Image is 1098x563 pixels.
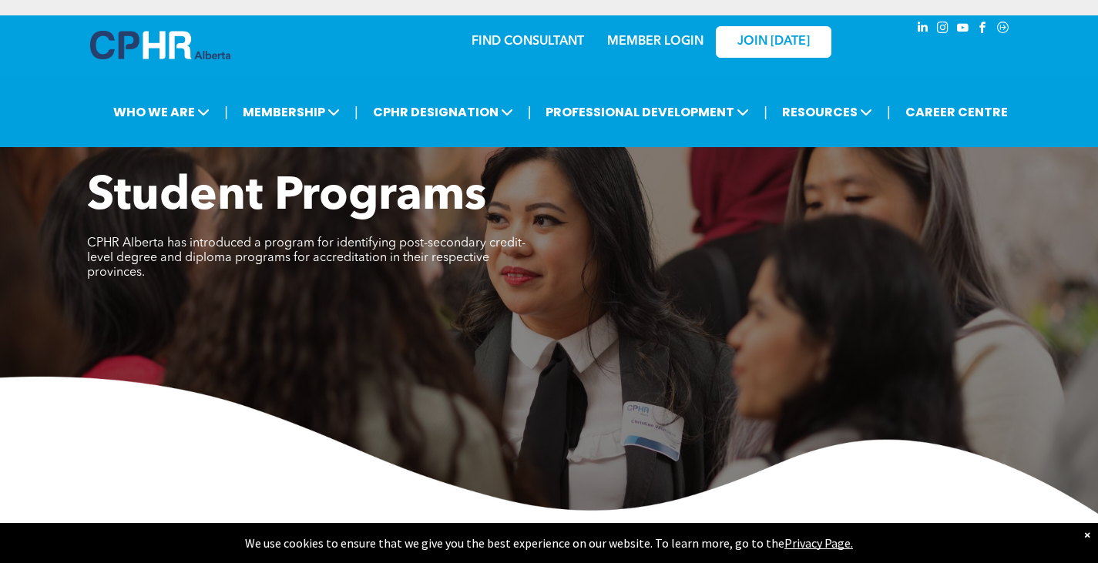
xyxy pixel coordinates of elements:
[975,19,992,40] a: facebook
[87,237,525,279] span: CPHR Alberta has introduced a program for identifying post-secondary credit-level degree and dipl...
[935,19,952,40] a: instagram
[737,35,810,49] span: JOIN [DATE]
[224,96,228,128] li: |
[915,19,932,40] a: linkedin
[1084,527,1090,542] div: Dismiss notification
[716,26,831,58] a: JOIN [DATE]
[472,35,584,48] a: FIND CONSULTANT
[238,98,344,126] span: MEMBERSHIP
[764,96,767,128] li: |
[955,19,972,40] a: youtube
[995,19,1012,40] a: Social network
[109,98,214,126] span: WHO WE ARE
[528,96,532,128] li: |
[887,96,891,128] li: |
[777,98,877,126] span: RESOURCES
[368,98,518,126] span: CPHR DESIGNATION
[87,174,486,220] span: Student Programs
[90,31,230,59] img: A blue and white logo for cp alberta
[784,535,853,551] a: Privacy Page.
[354,96,358,128] li: |
[607,35,703,48] a: MEMBER LOGIN
[541,98,754,126] span: PROFESSIONAL DEVELOPMENT
[901,98,1012,126] a: CAREER CENTRE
